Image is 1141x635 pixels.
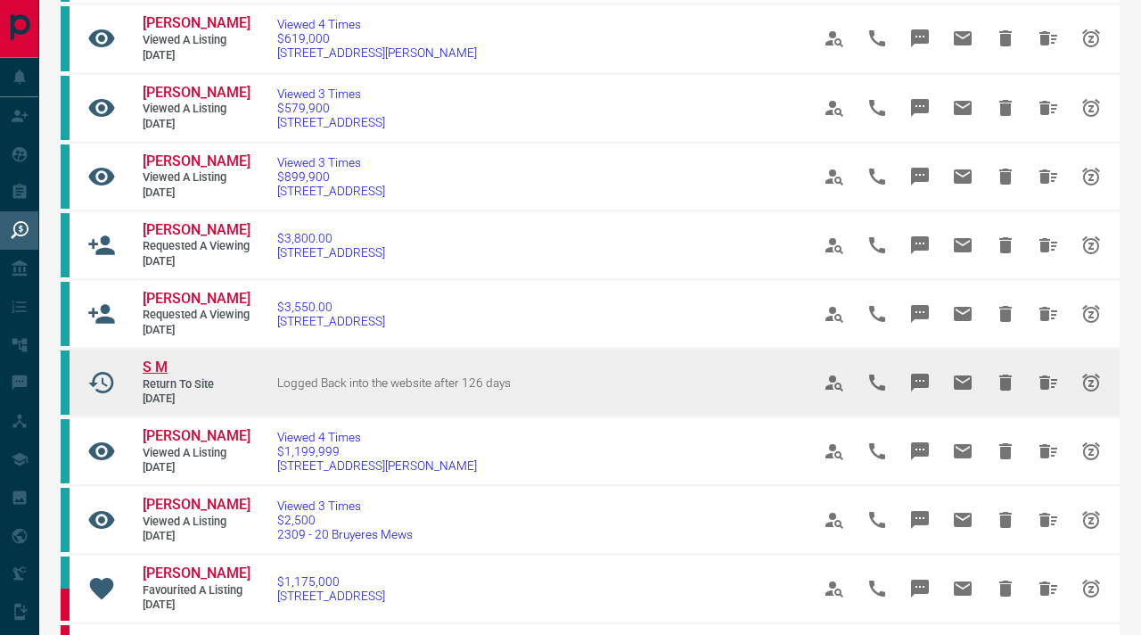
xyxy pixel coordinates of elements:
a: [PERSON_NAME] [143,84,250,103]
span: Viewed 4 Times [277,430,477,444]
div: condos.ca [61,557,70,589]
span: [PERSON_NAME] [143,565,250,581]
span: [DATE] [143,392,250,407]
span: [STREET_ADDRESS] [277,115,385,129]
span: 2309 - 20 Bruyeres Mews [277,527,413,541]
span: Hide [984,155,1027,198]
span: Requested a Viewing [143,239,250,254]
span: Call [856,224,899,267]
span: Hide [984,361,1027,404]
span: Hide [984,224,1027,267]
span: Email [941,361,984,404]
span: Hide All from Nathasha Nguyen [1027,430,1070,473]
span: Email [941,430,984,473]
span: [PERSON_NAME] [143,14,250,31]
div: condos.ca [61,6,70,70]
span: Message [899,361,941,404]
a: $1,175,000[STREET_ADDRESS] [277,574,385,603]
span: [DATE] [143,323,250,338]
span: View Profile [813,430,856,473]
span: View Profile [813,361,856,404]
span: Viewed a Listing [143,170,250,186]
a: [PERSON_NAME] [143,427,250,446]
span: [DATE] [143,48,250,63]
span: Email [941,499,984,541]
span: [PERSON_NAME] [143,496,250,513]
span: Snooze [1070,361,1112,404]
span: Hide All from Bruno Barbosa [1027,499,1070,541]
span: Snooze [1070,155,1112,198]
span: [PERSON_NAME] [143,221,250,238]
span: Message [899,430,941,473]
span: Viewed 3 Times [277,87,385,101]
span: Email [941,17,984,60]
span: Call [856,499,899,541]
span: Viewed a Listing [143,33,250,48]
span: Snooze [1070,224,1112,267]
span: Viewed a Listing [143,102,250,117]
span: Hide [984,499,1027,541]
span: Hide All from Dylan Gray [1027,567,1070,610]
span: [STREET_ADDRESS] [277,184,385,198]
span: View Profile [813,224,856,267]
span: Email [941,224,984,267]
span: $3,800.00 [277,231,385,245]
span: [STREET_ADDRESS][PERSON_NAME] [277,458,477,473]
span: $899,900 [277,169,385,184]
a: S M [143,359,250,377]
span: $3,550.00 [277,300,385,314]
span: View Profile [813,155,856,198]
span: Hide [984,430,1027,473]
span: Hide All from Allan Oliver [1027,224,1070,267]
a: $3,800.00[STREET_ADDRESS] [277,231,385,260]
div: condos.ca [61,488,70,552]
span: Email [941,155,984,198]
span: Call [856,361,899,404]
span: View Profile [813,567,856,610]
a: [PERSON_NAME] [143,496,250,515]
span: Viewed a Listing [143,515,250,530]
span: Hide [984,17,1027,60]
span: Snooze [1070,499,1112,541]
div: property.ca [61,589,70,621]
span: Viewed 4 Times [277,17,477,31]
span: View Profile [813,499,856,541]
div: condos.ca [61,144,70,209]
span: [DATE] [143,117,250,132]
a: Viewed 3 Times$2,5002309 - 20 Bruyeres Mews [277,499,413,541]
span: [DATE] [143,598,250,613]
span: Requested a Viewing [143,308,250,323]
span: Hide All from Davlat Amonov [1027,155,1070,198]
div: condos.ca [61,213,70,277]
span: Call [856,155,899,198]
span: Email [941,567,984,610]
span: $2,500 [277,513,413,527]
span: [DATE] [143,460,250,475]
span: $579,900 [277,101,385,115]
span: $1,175,000 [277,574,385,589]
div: condos.ca [61,350,70,415]
span: Call [856,17,899,60]
span: Snooze [1070,87,1112,129]
span: Hide All from Davlat Amonov [1027,17,1070,60]
div: condos.ca [61,419,70,483]
span: Email [941,293,984,335]
span: $619,000 [277,31,477,45]
a: [PERSON_NAME] [143,14,250,33]
span: Snooze [1070,567,1112,610]
span: [STREET_ADDRESS] [277,314,385,328]
span: Hide All from Allan Oliver [1027,293,1070,335]
span: Message [899,499,941,541]
span: Viewed a Listing [143,446,250,461]
span: View Profile [813,17,856,60]
span: Call [856,430,899,473]
a: [PERSON_NAME] [143,290,250,309]
span: [DATE] [143,529,250,544]
span: Message [899,17,941,60]
span: Message [899,87,941,129]
span: Hide [984,87,1027,129]
span: [DATE] [143,254,250,269]
span: [PERSON_NAME] [143,84,250,101]
span: Snooze [1070,430,1112,473]
span: Call [856,293,899,335]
